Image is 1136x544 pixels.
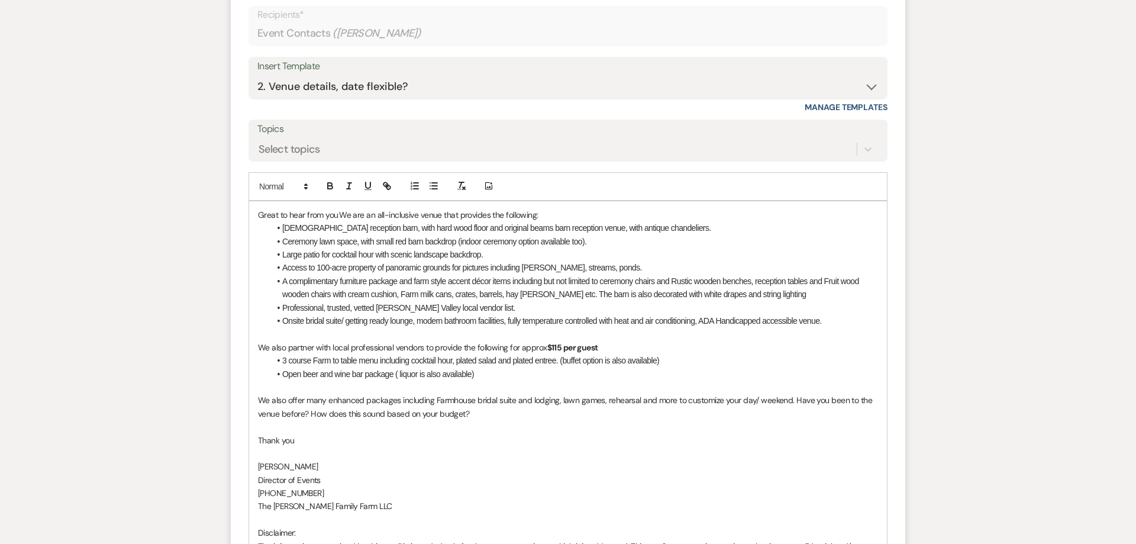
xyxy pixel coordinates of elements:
span: Access to 100-acre property of panoramic grounds for pictures including [PERSON_NAME], streams, p... [282,263,642,272]
p: Disclaimer: [258,526,878,539]
p: The [PERSON_NAME] Family Farm LLC [258,500,878,513]
span: Open beer and wine bar package ( liquor is also available) [282,369,474,379]
p: [PERSON_NAME] [258,460,878,473]
span: A complimentary furniture package and farm style accent décor items including but not limited to ... [282,276,861,299]
p: Recipients* [257,7,879,22]
p: We also partner with local professional vendors to provide the following for approx [258,341,878,354]
strong: $115 per guest [547,342,598,353]
a: Manage Templates [805,102,887,112]
div: Insert Template [257,58,879,75]
div: Event Contacts [257,22,879,45]
span: Ceremony lawn space, with small red barn backdrop (indoor ceremony option available too). [282,237,586,246]
span: We are an all-inclusive venue that provides the following: [339,210,538,220]
span: Professional, trusted, vetted [PERSON_NAME] Valley local vendor list. [282,303,515,313]
p: Director of Events [258,474,878,487]
span: [DEMOGRAPHIC_DATA] reception barn, with hard wood floor and original beams barn reception venue, ... [282,223,711,233]
label: Topics [257,121,879,138]
p: Great to hear from you. [258,208,878,221]
span: Onsite bridal suite/ getting ready lounge, modern bathroom facilities, fully temperature controll... [282,316,822,326]
span: We also offer many enhanced packages including Farmhouse bridal suite and lodging, lawn games, re... [258,395,874,419]
span: Large patio for cocktail hour with scenic landscape backdrop. [282,250,483,259]
span: 3 course Farm to table menu including cocktail hour, plated salad and plated entree. (buffet opti... [282,356,659,365]
span: ( [PERSON_NAME] ) [333,25,421,41]
p: Thank you [258,434,878,447]
p: [PHONE_NUMBER] [258,487,878,500]
div: Select topics [259,141,320,157]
